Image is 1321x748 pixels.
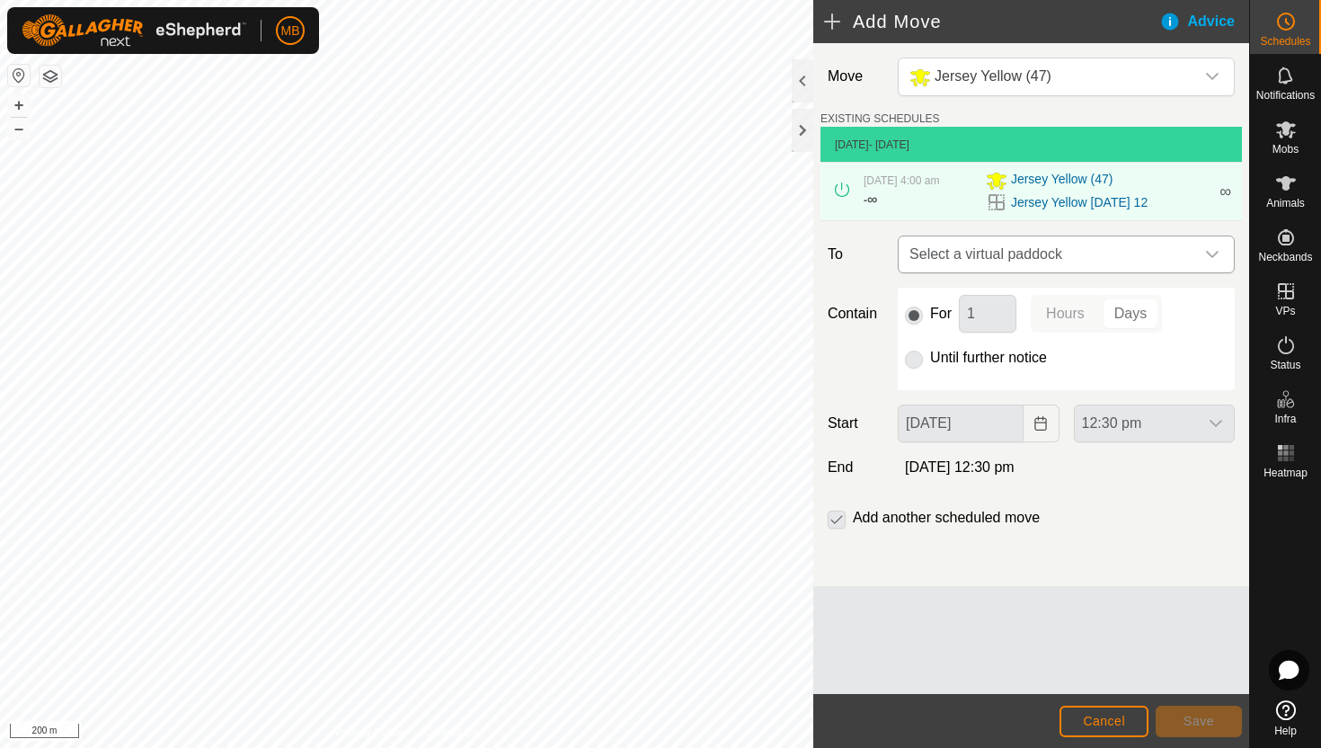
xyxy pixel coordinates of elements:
span: Neckbands [1258,252,1312,263]
button: Reset Map [8,65,30,86]
a: Privacy Policy [335,725,403,741]
span: Infra [1274,414,1296,424]
a: Jersey Yellow [DATE] 12 [1011,193,1148,212]
span: Cancel [1083,714,1125,728]
button: Map Layers [40,66,61,87]
div: dropdown trigger [1194,58,1230,95]
span: Status [1270,360,1300,370]
span: Select a virtual paddock [902,236,1194,272]
label: Contain [820,303,891,325]
a: Help [1250,693,1321,744]
span: Schedules [1260,36,1310,47]
span: Jersey Yellow [902,58,1194,95]
span: ∞ [867,191,877,207]
button: Cancel [1059,706,1148,737]
span: [DATE] 4:00 am [864,174,939,187]
div: Advice [1159,11,1249,32]
label: Start [820,413,891,434]
span: Mobs [1272,144,1299,155]
div: dropdown trigger [1194,236,1230,272]
button: Save [1156,706,1242,737]
span: ∞ [1219,183,1231,200]
span: Heatmap [1263,467,1308,478]
label: Move [820,58,891,96]
label: To [820,236,891,273]
span: Notifications [1256,90,1315,101]
button: Choose Date [1024,405,1059,442]
span: Jersey Yellow (47) [1011,170,1113,191]
span: - [DATE] [869,138,909,151]
span: MB [281,22,300,40]
button: – [8,118,30,139]
button: + [8,94,30,116]
a: Contact Us [424,725,477,741]
label: Add another scheduled move [853,511,1040,525]
span: Help [1274,726,1297,736]
div: - [864,189,877,210]
span: Save [1184,714,1214,728]
span: VPs [1275,306,1295,316]
label: EXISTING SCHEDULES [820,111,940,127]
label: For [930,307,952,321]
h2: Add Move [824,11,1159,32]
img: Gallagher Logo [22,14,246,47]
label: Until further notice [930,351,1047,365]
span: Animals [1266,198,1305,209]
span: [DATE] 12:30 pm [905,459,1015,475]
span: Jersey Yellow (47) [935,68,1051,84]
span: [DATE] [835,138,869,151]
label: End [820,457,891,478]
